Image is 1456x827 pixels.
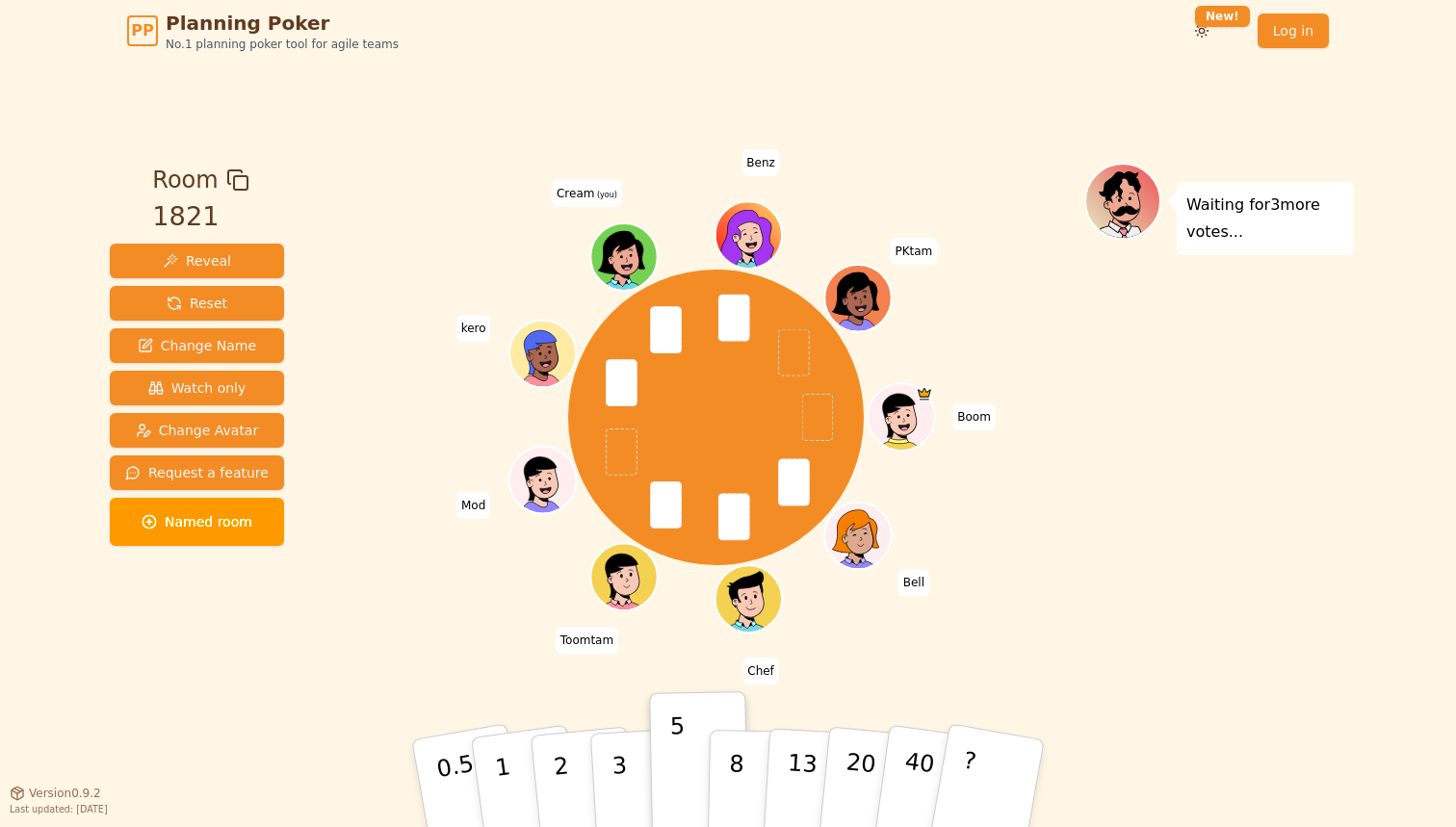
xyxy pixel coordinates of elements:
a: PPPlanning PokerNo.1 planning poker tool for agile teams [127,10,399,52]
button: Request a feature [110,455,284,490]
span: Planning Poker [166,10,399,37]
span: Room [152,163,218,197]
button: Watch only [110,371,284,405]
span: Click to change your name [952,403,996,430]
button: Reset [110,286,284,321]
span: Named room [142,512,252,531]
p: Waiting for 3 more votes... [1186,192,1344,246]
span: (you) [594,191,617,199]
div: 1821 [152,197,248,237]
span: Change Avatar [136,421,259,440]
p: 5 [670,712,687,816]
button: Version0.9.2 [10,786,101,801]
button: Change Name [110,328,284,363]
a: Log in [1258,13,1329,48]
span: PP [131,19,153,42]
span: Click to change your name [898,570,929,597]
span: Click to change your name [456,316,491,343]
span: Click to change your name [742,658,779,685]
button: New! [1184,13,1219,48]
span: Click to change your name [552,180,622,207]
span: Change Name [138,336,256,355]
button: Click to change your avatar [592,226,655,289]
span: No.1 planning poker tool for agile teams [166,37,399,52]
span: Watch only [148,378,247,398]
div: New! [1195,6,1250,27]
span: Last updated: [DATE] [10,804,108,814]
button: Named room [110,498,284,546]
button: Reveal [110,244,284,278]
button: Change Avatar [110,413,284,448]
span: Click to change your name [556,628,618,655]
span: Version 0.9.2 [29,786,101,801]
span: Request a feature [125,463,269,482]
span: Reset [167,294,227,313]
span: Reveal [163,251,231,271]
span: Click to change your name [456,492,490,519]
span: Boom is the host [916,386,932,402]
span: Click to change your name [890,238,937,265]
span: Click to change your name [741,149,780,176]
